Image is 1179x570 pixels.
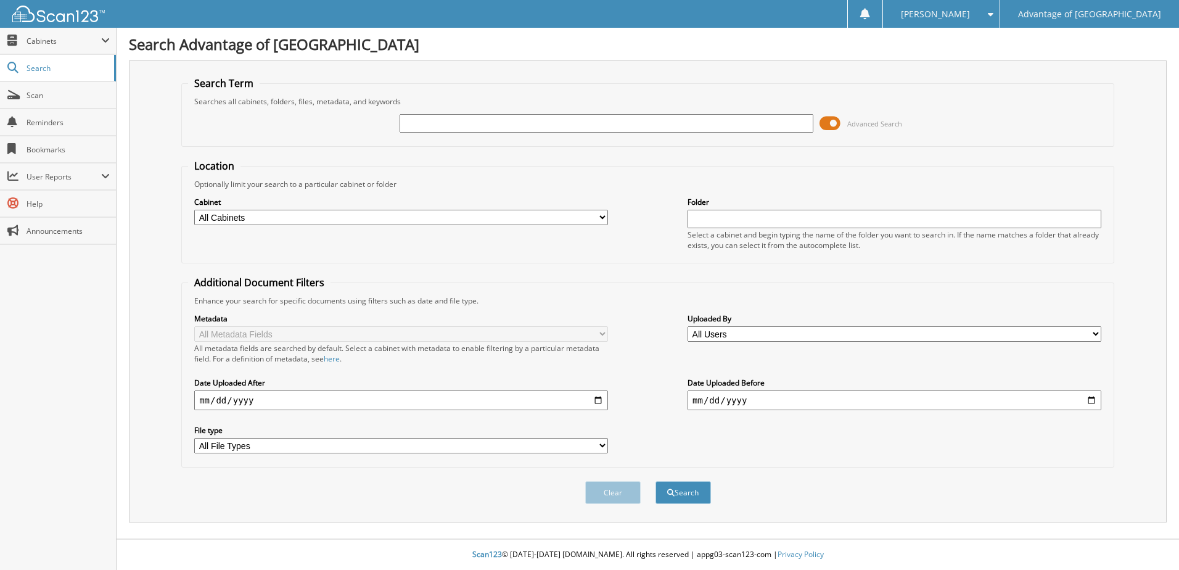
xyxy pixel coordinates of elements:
[188,276,331,289] legend: Additional Document Filters
[194,343,608,364] div: All metadata fields are searched by default. Select a cabinet with metadata to enable filtering b...
[324,353,340,364] a: here
[27,199,110,209] span: Help
[194,197,608,207] label: Cabinet
[117,540,1179,570] div: © [DATE]-[DATE] [DOMAIN_NAME]. All rights reserved | appg03-scan123-com |
[1018,10,1161,18] span: Advantage of [GEOGRAPHIC_DATA]
[12,6,105,22] img: scan123-logo-white.svg
[688,229,1101,250] div: Select a cabinet and begin typing the name of the folder you want to search in. If the name match...
[194,425,608,436] label: File type
[188,179,1107,189] div: Optionally limit your search to a particular cabinet or folder
[688,313,1101,324] label: Uploaded By
[188,159,240,173] legend: Location
[27,63,108,73] span: Search
[188,76,260,90] legend: Search Term
[688,197,1101,207] label: Folder
[688,390,1101,410] input: end
[472,549,502,560] span: Scan123
[194,378,608,388] label: Date Uploaded After
[585,481,641,504] button: Clear
[655,481,711,504] button: Search
[129,34,1167,54] h1: Search Advantage of [GEOGRAPHIC_DATA]
[27,90,110,101] span: Scan
[688,378,1101,388] label: Date Uploaded Before
[901,10,970,18] span: [PERSON_NAME]
[847,119,902,128] span: Advanced Search
[188,295,1107,306] div: Enhance your search for specific documents using filters such as date and file type.
[188,96,1107,107] div: Searches all cabinets, folders, files, metadata, and keywords
[27,226,110,236] span: Announcements
[194,390,608,410] input: start
[27,117,110,128] span: Reminders
[27,171,101,182] span: User Reports
[27,144,110,155] span: Bookmarks
[27,36,101,46] span: Cabinets
[194,313,608,324] label: Metadata
[778,549,824,560] a: Privacy Policy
